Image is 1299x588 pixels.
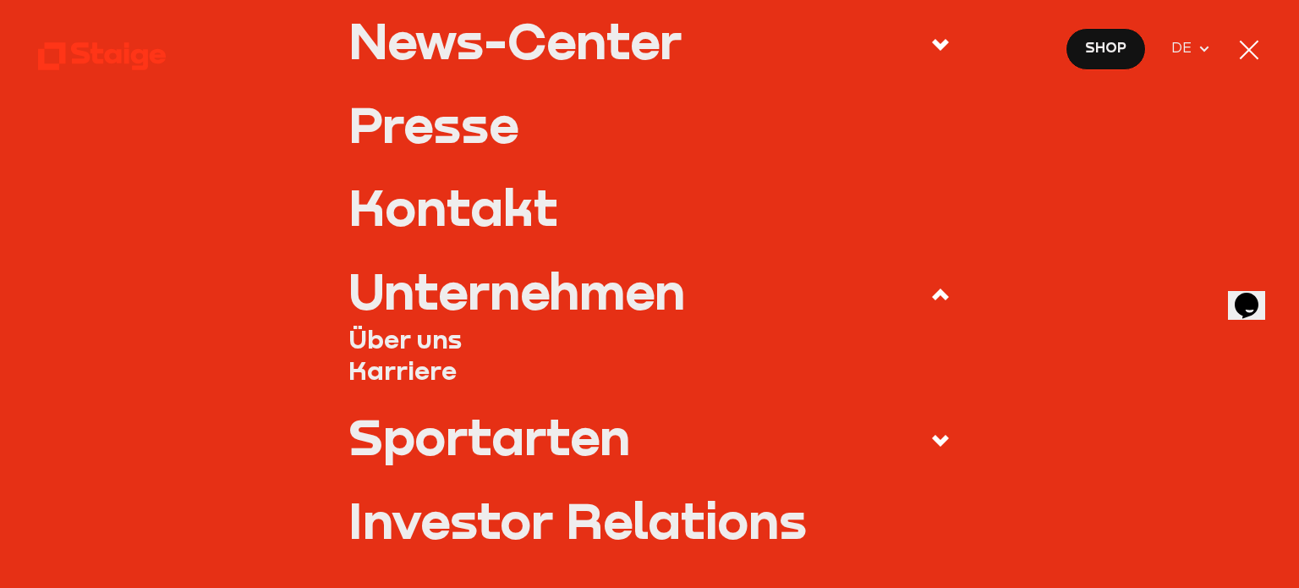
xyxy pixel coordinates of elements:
div: Unternehmen [348,266,685,316]
a: Investor Relations [348,495,951,545]
iframe: chat widget [1228,269,1282,320]
span: DE [1171,37,1198,59]
a: Shop [1066,28,1147,70]
a: Kontakt [348,182,951,232]
a: Karriere [348,354,951,386]
a: Über uns [348,323,951,354]
div: Sportarten [348,411,630,461]
a: Presse [348,99,951,149]
span: Shop [1085,37,1126,59]
div: News-Center [348,15,682,65]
